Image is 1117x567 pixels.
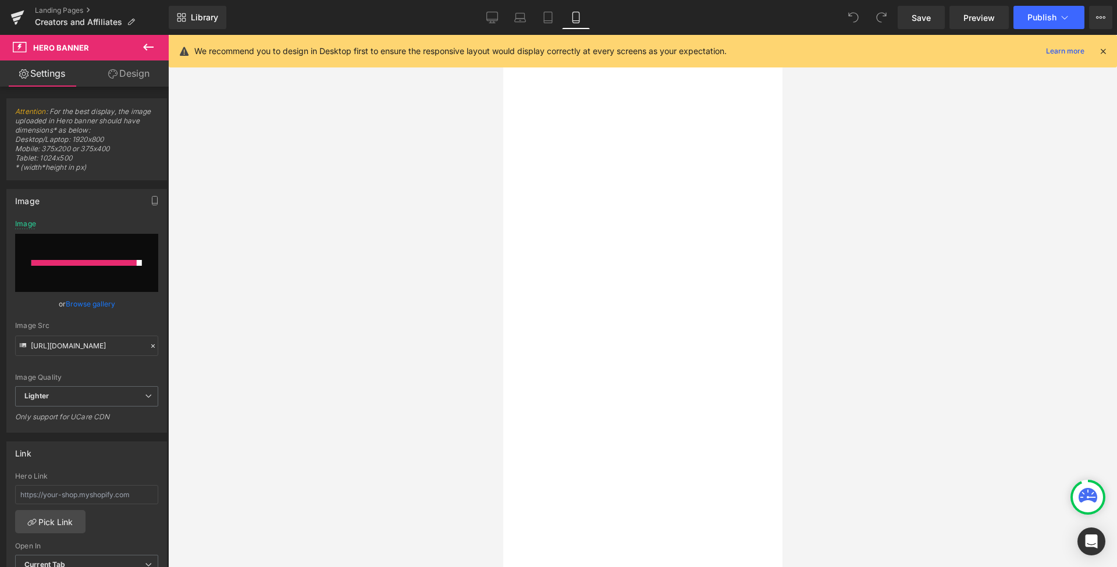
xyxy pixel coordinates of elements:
span: Save [912,12,931,24]
b: Lighter [24,391,49,400]
span: Hero Banner [33,43,89,52]
a: Tablet [534,6,562,29]
a: Browse gallery [66,294,115,314]
span: Creators and Affiliates [35,17,122,27]
button: Redo [870,6,893,29]
span: : For the best display, the image uploaded in Hero banner should have dimensions* as below: Deskt... [15,107,158,180]
button: Undo [842,6,865,29]
button: More [1089,6,1112,29]
span: Preview [963,12,995,24]
a: Attention [15,107,46,116]
div: Link [15,442,31,458]
div: Image [15,220,36,228]
div: Open In [15,542,158,550]
div: Hero Link [15,472,158,480]
div: Image Quality [15,373,158,381]
span: Publish [1027,13,1056,22]
a: New Library [169,6,226,29]
div: Open Intercom Messenger [1077,527,1105,555]
input: https://your-shop.myshopify.com [15,485,158,504]
span: Library [191,12,218,23]
div: Only support for UCare CDN [15,412,158,429]
a: Laptop [506,6,534,29]
a: Learn more [1041,44,1089,58]
p: We recommend you to design in Desktop first to ensure the responsive layout would display correct... [194,45,727,58]
div: Image Src [15,322,158,330]
a: Preview [949,6,1009,29]
a: Mobile [562,6,590,29]
a: Pick Link [15,510,86,533]
input: Link [15,336,158,356]
div: Image [15,190,40,206]
a: Desktop [478,6,506,29]
div: or [15,298,158,310]
button: Publish [1013,6,1084,29]
a: Landing Pages [35,6,169,15]
a: Design [87,60,171,87]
